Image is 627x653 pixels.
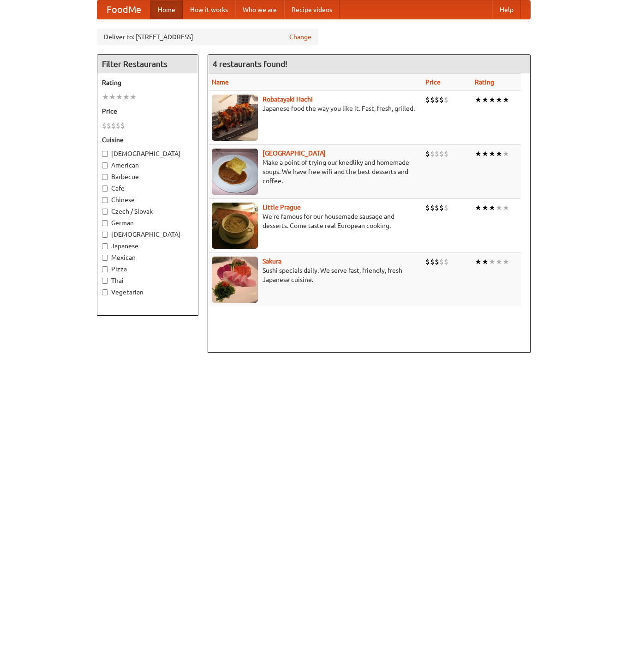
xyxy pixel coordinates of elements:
[130,92,137,102] li: ★
[102,78,193,87] h5: Rating
[97,55,198,73] h4: Filter Restaurants
[111,120,116,131] li: $
[109,92,116,102] li: ★
[212,78,229,86] a: Name
[263,258,281,265] a: Sakura
[502,95,509,105] li: ★
[425,95,430,105] li: $
[263,96,313,103] a: Robatayaki Hachi
[482,95,489,105] li: ★
[425,149,430,159] li: $
[430,257,435,267] li: $
[425,257,430,267] li: $
[492,0,521,19] a: Help
[150,0,183,19] a: Home
[102,207,193,216] label: Czech / Slovak
[102,162,108,168] input: American
[213,60,287,68] ng-pluralize: 4 restaurants found!
[475,257,482,267] li: ★
[496,149,502,159] li: ★
[212,212,418,230] p: We're famous for our housemade sausage and desserts. Come taste real European cooking.
[435,95,439,105] li: $
[102,276,193,285] label: Thai
[482,203,489,213] li: ★
[102,253,193,262] label: Mexican
[439,257,444,267] li: $
[496,95,502,105] li: ★
[439,95,444,105] li: $
[102,266,108,272] input: Pizza
[212,95,258,141] img: robatayaki.jpg
[102,230,193,239] label: [DEMOGRAPHIC_DATA]
[102,135,193,144] h5: Cuisine
[289,32,311,42] a: Change
[444,257,448,267] li: $
[102,288,193,297] label: Vegetarian
[116,120,120,131] li: $
[475,149,482,159] li: ★
[444,149,448,159] li: $
[444,95,448,105] li: $
[439,203,444,213] li: $
[435,257,439,267] li: $
[496,257,502,267] li: ★
[502,257,509,267] li: ★
[102,278,108,284] input: Thai
[97,0,150,19] a: FoodMe
[263,204,301,211] a: Little Prague
[235,0,284,19] a: Who we are
[439,149,444,159] li: $
[102,218,193,228] label: German
[102,241,193,251] label: Japanese
[102,209,108,215] input: Czech / Slovak
[435,149,439,159] li: $
[102,107,193,116] h5: Price
[102,220,108,226] input: German
[430,95,435,105] li: $
[102,172,193,181] label: Barbecue
[212,158,418,186] p: Make a point of trying our knedlíky and homemade soups. We have free wifi and the best desserts a...
[263,150,326,157] a: [GEOGRAPHIC_DATA]
[284,0,340,19] a: Recipe videos
[97,29,318,45] div: Deliver to: [STREET_ADDRESS]
[489,203,496,213] li: ★
[212,203,258,249] img: littleprague.jpg
[425,203,430,213] li: $
[489,257,496,267] li: ★
[102,151,108,157] input: [DEMOGRAPHIC_DATA]
[183,0,235,19] a: How it works
[107,120,111,131] li: $
[102,92,109,102] li: ★
[489,95,496,105] li: ★
[212,257,258,303] img: sakura.jpg
[123,92,130,102] li: ★
[212,149,258,195] img: czechpoint.jpg
[102,289,108,295] input: Vegetarian
[102,149,193,158] label: [DEMOGRAPHIC_DATA]
[102,186,108,192] input: Cafe
[102,232,108,238] input: [DEMOGRAPHIC_DATA]
[102,255,108,261] input: Mexican
[489,149,496,159] li: ★
[482,257,489,267] li: ★
[435,203,439,213] li: $
[102,195,193,204] label: Chinese
[102,161,193,170] label: American
[430,149,435,159] li: $
[212,104,418,113] p: Japanese food the way you like it. Fast, fresh, grilled.
[482,149,489,159] li: ★
[102,197,108,203] input: Chinese
[102,184,193,193] label: Cafe
[102,243,108,249] input: Japanese
[502,203,509,213] li: ★
[444,203,448,213] li: $
[102,264,193,274] label: Pizza
[212,266,418,284] p: Sushi specials daily. We serve fast, friendly, fresh Japanese cuisine.
[496,203,502,213] li: ★
[475,95,482,105] li: ★
[425,78,441,86] a: Price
